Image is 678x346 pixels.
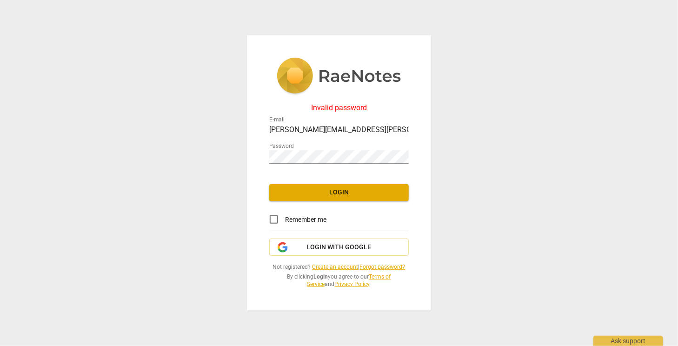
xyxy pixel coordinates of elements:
[312,264,359,270] a: Create an account
[269,184,409,201] button: Login
[277,58,401,96] img: 5ac2273c67554f335776073100b6d88f.svg
[269,239,409,256] button: Login with Google
[269,143,294,149] label: Password
[335,281,370,287] a: Privacy Policy
[277,188,401,197] span: Login
[314,273,328,280] b: Login
[269,263,409,271] span: Not registered? |
[269,117,285,122] label: E-mail
[285,215,326,225] span: Remember me
[269,104,409,112] div: Invalid password
[307,243,372,252] span: Login with Google
[593,336,663,346] div: Ask support
[269,273,409,288] span: By clicking you agree to our and .
[360,264,405,270] a: Forgot password?
[307,273,391,288] a: Terms of Service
